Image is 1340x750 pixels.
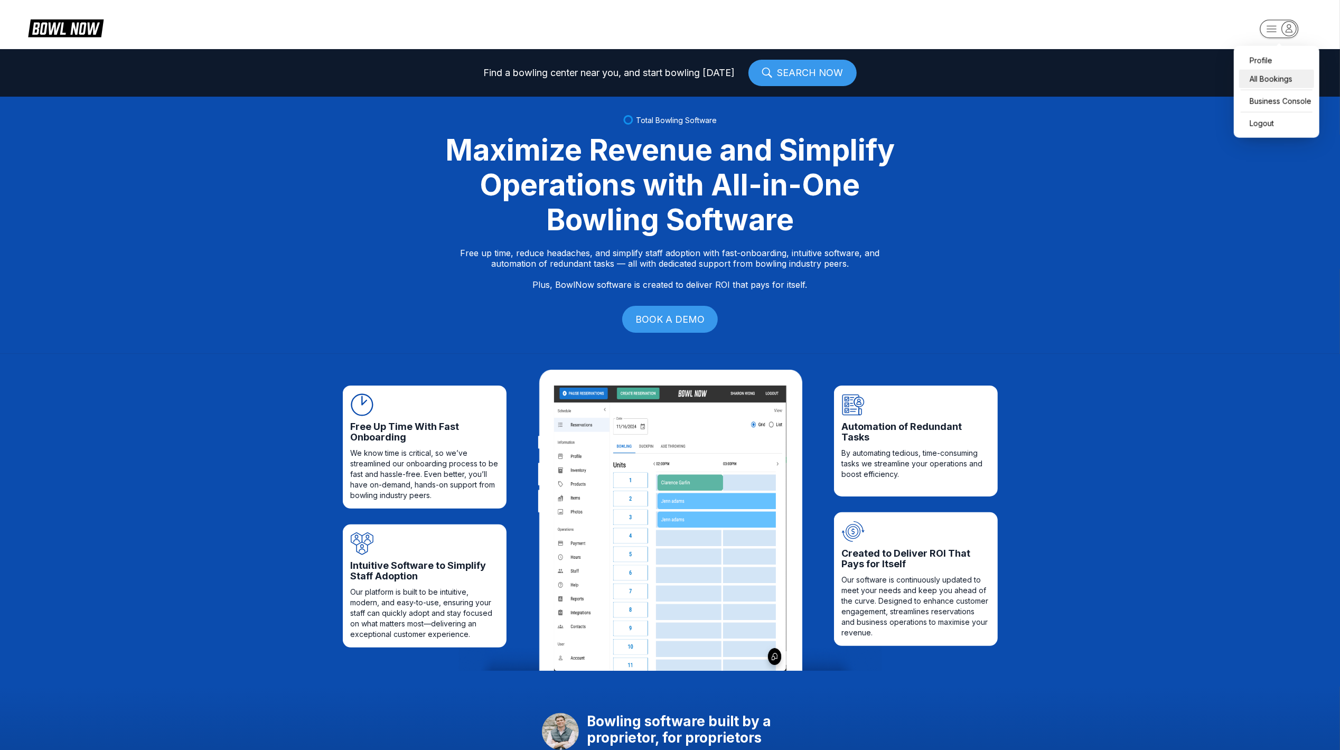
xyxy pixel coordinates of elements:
[542,713,579,750] img: daniel-mowery
[1239,51,1314,70] a: Profile
[1239,114,1314,133] button: Logout
[842,421,990,443] span: Automation of Redundant Tasks
[622,306,718,333] a: BOOK A DEMO
[1239,70,1314,88] a: All Bookings
[351,421,499,443] span: Free Up Time With Fast Onboarding
[842,548,990,569] span: Created to Deliver ROI That Pays for Itself
[587,713,798,750] span: Bowling software built by a proprietor, for proprietors
[484,68,735,78] span: Find a bowling center near you, and start bowling [DATE]
[636,116,717,125] span: Total Bowling Software
[433,133,908,237] div: Maximize Revenue and Simplify Operations with All-in-One Bowling Software
[351,560,499,582] span: Intuitive Software to Simplify Staff Adoption
[842,448,990,480] span: By automating tedious, time-consuming tasks we streamline your operations and boost efficiency.
[461,248,880,290] p: Free up time, reduce headaches, and simplify staff adoption with fast-onboarding, intuitive softw...
[351,448,499,501] span: We know time is critical, so we’ve streamlined our onboarding process to be fast and hassle-free....
[1239,92,1314,110] a: Business Console
[554,386,786,671] img: cimg.png
[351,587,499,640] span: Our platform is built to be intuitive, modern, and easy-to-use, ensuring your staff can quickly a...
[538,370,802,671] img: gif_ipad_frame.png
[748,60,857,86] a: SEARCH NOW
[842,575,990,638] span: Our software is continuously updated to meet your needs and keep you ahead of the curve. Designed...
